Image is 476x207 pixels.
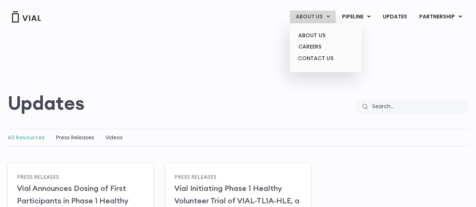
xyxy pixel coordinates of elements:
a: Press Releases [17,173,59,180]
img: Vial Logo [11,11,41,23]
a: Press Releases [174,173,216,180]
a: PARTNERSHIPMenu Toggle [413,11,468,23]
a: All Resources [8,134,45,141]
h2: Updates [8,92,85,114]
a: CAREERS [292,41,358,53]
a: PIPELINEMenu Toggle [336,11,376,23]
a: Videos [105,134,123,141]
a: Press Releases [56,134,94,141]
a: CONTACT US [292,53,358,65]
input: Search... [367,100,468,114]
a: ABOUT USMenu Toggle [290,11,336,23]
a: ABOUT US [292,30,358,41]
a: UPDATES [377,11,413,23]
